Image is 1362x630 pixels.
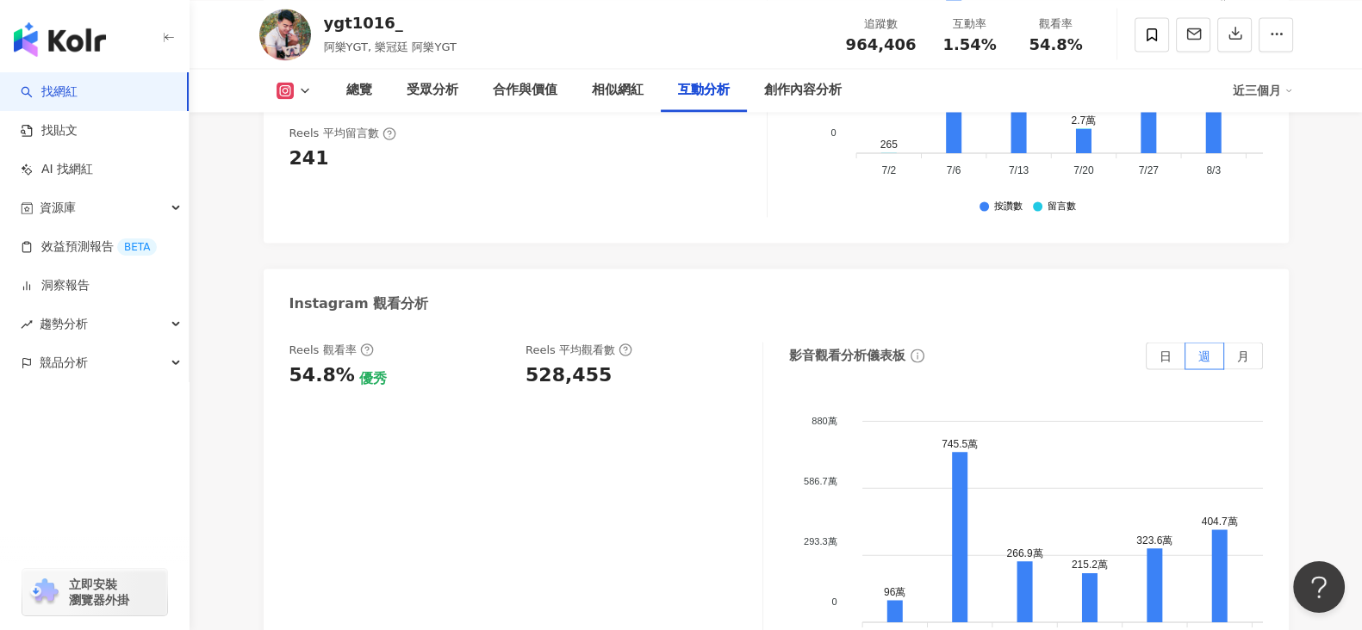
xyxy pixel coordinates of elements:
img: KOL Avatar [259,9,311,60]
a: AI 找網紅 [21,161,93,178]
div: Reels 觀看率 [289,342,374,357]
div: Reels 平均觀看數 [526,342,632,357]
span: 資源庫 [40,188,76,227]
a: 效益預測報告BETA [21,238,157,256]
div: 54.8% [289,361,355,388]
tspan: 7/6 [947,164,961,176]
div: 528,455 [526,361,612,388]
span: 月 [1237,349,1249,362]
div: Instagram 觀看分析 [289,293,429,312]
span: 週 [1198,349,1210,362]
span: 競品分析 [40,343,88,382]
div: 總覽 [346,80,372,101]
div: 影音觀看分析儀表板 [789,346,905,364]
a: search找網紅 [21,83,78,101]
tspan: 0 [831,596,836,606]
div: 創作內容分析 [764,80,842,101]
div: 合作與價值 [493,80,557,101]
tspan: 0 [830,127,836,137]
a: 洞察報告 [21,277,90,294]
tspan: 7/20 [1074,164,1095,176]
tspan: 293.3萬 [803,535,836,546]
div: Reels 平均留言數 [289,126,396,141]
tspan: 880萬 [812,415,836,425]
span: 立即安裝 瀏覽器外掛 [69,577,129,608]
div: 優秀 [359,368,387,387]
tspan: 586.7萬 [803,475,836,485]
span: info-circle [908,346,927,365]
span: 阿樂YGT, 樂冠廷 阿樂YGT [324,40,457,53]
div: 互動分析 [678,80,730,101]
div: 相似網紅 [592,80,644,101]
span: 1.54% [942,36,996,53]
tspan: 7/2 [882,164,897,176]
a: 找貼文 [21,122,78,139]
div: ygt1016_ [324,12,457,34]
iframe: Help Scout Beacon - Open [1293,561,1345,613]
a: chrome extension立即安裝 瀏覽器外掛 [22,569,167,615]
div: 受眾分析 [407,80,458,101]
tspan: 7/13 [1009,164,1029,176]
div: 觀看率 [1023,15,1089,33]
tspan: 7/27 [1139,164,1160,176]
span: 日 [1160,349,1172,362]
img: logo [14,22,106,57]
div: 按讚數 [994,201,1023,213]
span: rise [21,318,33,330]
img: chrome extension [28,578,61,606]
span: 趨勢分析 [40,305,88,343]
div: 近三個月 [1233,77,1293,104]
span: 964,406 [846,35,917,53]
div: 互動率 [937,15,1003,33]
span: 54.8% [1029,36,1082,53]
tspan: 8/3 [1207,164,1222,176]
div: 241 [289,145,329,172]
div: 留言數 [1048,201,1076,213]
div: 追蹤數 [846,15,917,33]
